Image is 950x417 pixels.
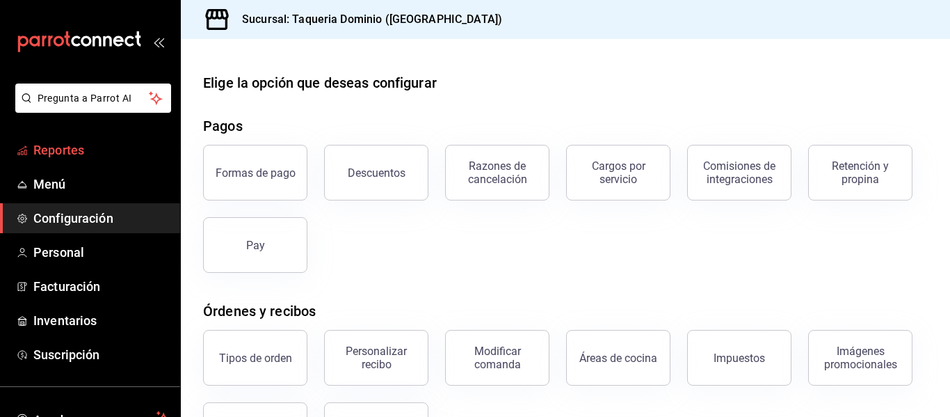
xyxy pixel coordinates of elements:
button: Pregunta a Parrot AI [15,84,171,113]
div: Pay [246,239,265,252]
div: Imágenes promocionales [817,345,903,371]
button: Impuestos [687,330,791,386]
button: Áreas de cocina [566,330,670,386]
button: Tipos de orden [203,330,307,386]
span: Configuración [33,209,169,228]
h3: Sucursal: Taqueria Dominio ([GEOGRAPHIC_DATA]) [231,11,502,28]
div: Áreas de cocina [579,352,657,365]
span: Facturación [33,277,169,296]
div: Modificar comanda [454,345,540,371]
div: Órdenes y recibos [203,301,316,322]
button: open_drawer_menu [153,36,164,47]
div: Descuentos [348,166,405,180]
div: Razones de cancelación [454,159,540,186]
div: Pagos [203,116,243,136]
span: Menú [33,175,169,194]
span: Reportes [33,141,169,159]
div: Comisiones de integraciones [696,159,782,186]
a: Pregunta a Parrot AI [10,101,171,116]
div: Elige la opción que deseas configurar [203,72,437,93]
button: Imágenes promocionales [808,330,912,386]
span: Inventarios [33,311,169,330]
button: Razones de cancelación [445,145,549,200]
span: Pregunta a Parrot AI [38,91,150,106]
div: Tipos de orden [219,352,292,365]
button: Cargos por servicio [566,145,670,200]
div: Retención y propina [817,159,903,186]
button: Formas de pago [203,145,307,200]
button: Modificar comanda [445,330,549,386]
button: Comisiones de integraciones [687,145,791,200]
div: Impuestos [714,352,765,365]
button: Pay [203,217,307,273]
button: Retención y propina [808,145,912,200]
div: Cargos por servicio [575,159,661,186]
div: Formas de pago [216,166,296,180]
span: Personal [33,243,169,262]
span: Suscripción [33,345,169,364]
div: Personalizar recibo [333,345,419,371]
button: Personalizar recibo [324,330,428,386]
button: Descuentos [324,145,428,200]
